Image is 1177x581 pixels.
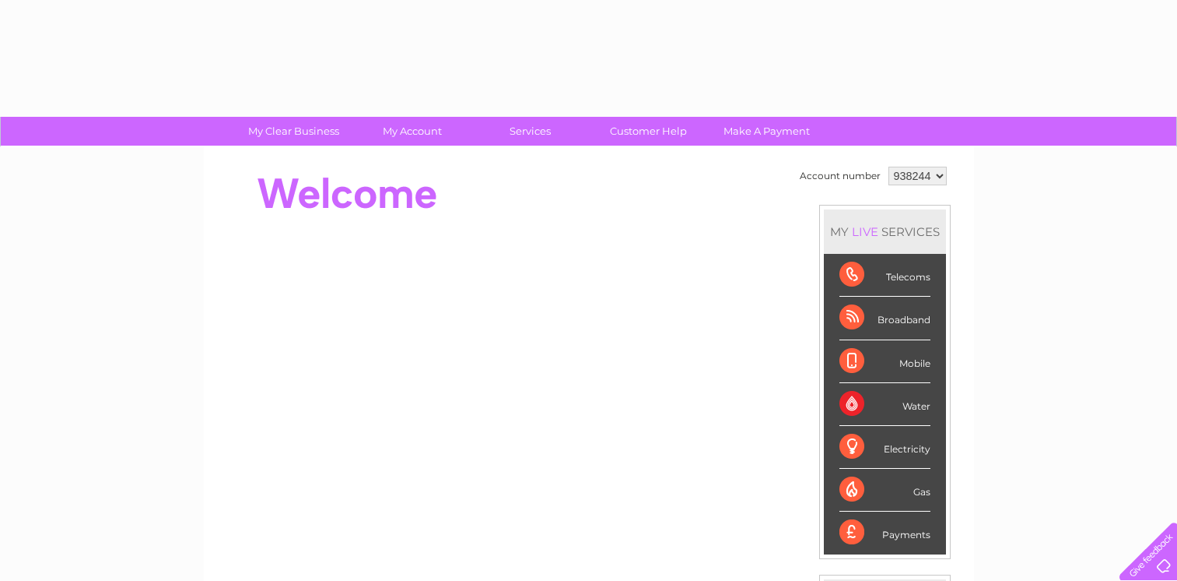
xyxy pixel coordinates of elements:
[839,254,930,297] div: Telecoms
[839,340,930,383] div: Mobile
[839,383,930,426] div: Water
[839,512,930,554] div: Payments
[839,426,930,469] div: Electricity
[584,117,713,146] a: Customer Help
[702,117,831,146] a: Make A Payment
[824,210,946,254] div: MY SERVICES
[466,117,594,146] a: Services
[796,163,885,189] td: Account number
[849,224,881,239] div: LIVE
[229,117,358,146] a: My Clear Business
[839,297,930,340] div: Broadband
[348,117,476,146] a: My Account
[839,469,930,512] div: Gas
